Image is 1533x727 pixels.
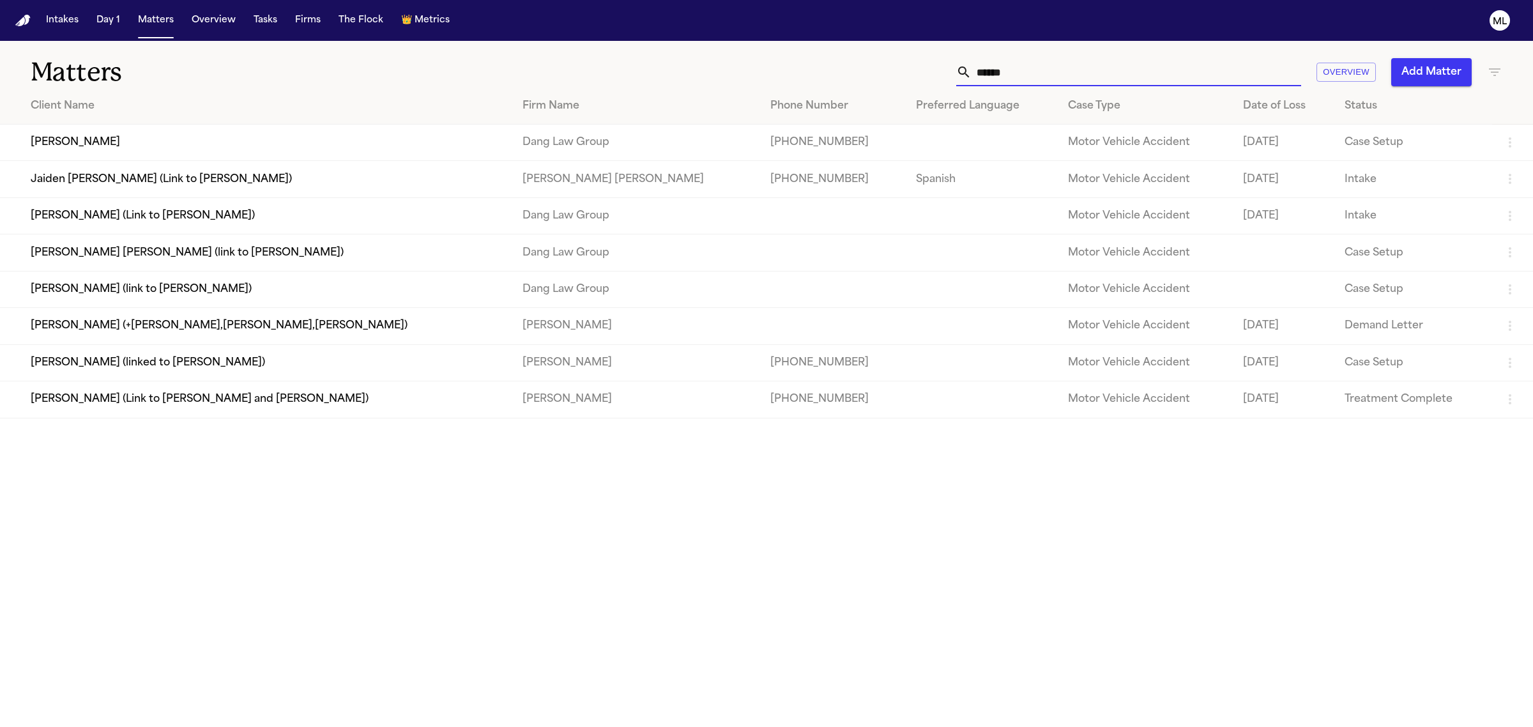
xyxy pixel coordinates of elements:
td: [PERSON_NAME] [512,308,760,344]
td: Case Setup [1334,271,1492,307]
td: Case Setup [1334,344,1492,381]
td: Motor Vehicle Accident [1058,308,1233,344]
td: Dang Law Group [512,234,760,271]
td: [PERSON_NAME] [512,344,760,381]
td: Motor Vehicle Accident [1058,271,1233,307]
button: Intakes [41,9,84,32]
td: [DATE] [1233,308,1334,344]
td: [DATE] [1233,381,1334,418]
td: Spanish [906,161,1058,197]
td: [DATE] [1233,344,1334,381]
td: [PERSON_NAME] [PERSON_NAME] [512,161,760,197]
h1: Matters [31,56,472,88]
td: Motor Vehicle Accident [1058,381,1233,418]
td: Motor Vehicle Accident [1058,125,1233,161]
td: Motor Vehicle Accident [1058,197,1233,234]
td: [PERSON_NAME] [512,381,760,418]
td: Motor Vehicle Accident [1058,161,1233,197]
td: Dang Law Group [512,197,760,234]
button: Matters [133,9,179,32]
td: [DATE] [1233,197,1334,234]
button: Firms [290,9,326,32]
button: Overview [1316,63,1376,82]
a: Home [15,15,31,27]
div: Preferred Language [916,98,1048,114]
td: Dang Law Group [512,271,760,307]
td: [DATE] [1233,161,1334,197]
td: [PHONE_NUMBER] [760,381,906,418]
div: Client Name [31,98,502,114]
img: Finch Logo [15,15,31,27]
div: Status [1345,98,1482,114]
td: [DATE] [1233,125,1334,161]
td: [PHONE_NUMBER] [760,161,906,197]
div: Firm Name [522,98,750,114]
button: crownMetrics [396,9,455,32]
td: Case Setup [1334,234,1492,271]
button: Day 1 [91,9,125,32]
div: Phone Number [770,98,896,114]
td: Motor Vehicle Accident [1058,234,1233,271]
td: Intake [1334,161,1492,197]
td: [PHONE_NUMBER] [760,125,906,161]
td: Treatment Complete [1334,381,1492,418]
div: Case Type [1068,98,1223,114]
td: Dang Law Group [512,125,760,161]
td: Case Setup [1334,125,1492,161]
td: Demand Letter [1334,308,1492,344]
button: Add Matter [1391,58,1472,86]
button: The Flock [333,9,388,32]
td: Intake [1334,197,1492,234]
button: Overview [187,9,241,32]
div: Date of Loss [1243,98,1324,114]
button: Tasks [248,9,282,32]
td: Motor Vehicle Accident [1058,344,1233,381]
td: [PHONE_NUMBER] [760,344,906,381]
